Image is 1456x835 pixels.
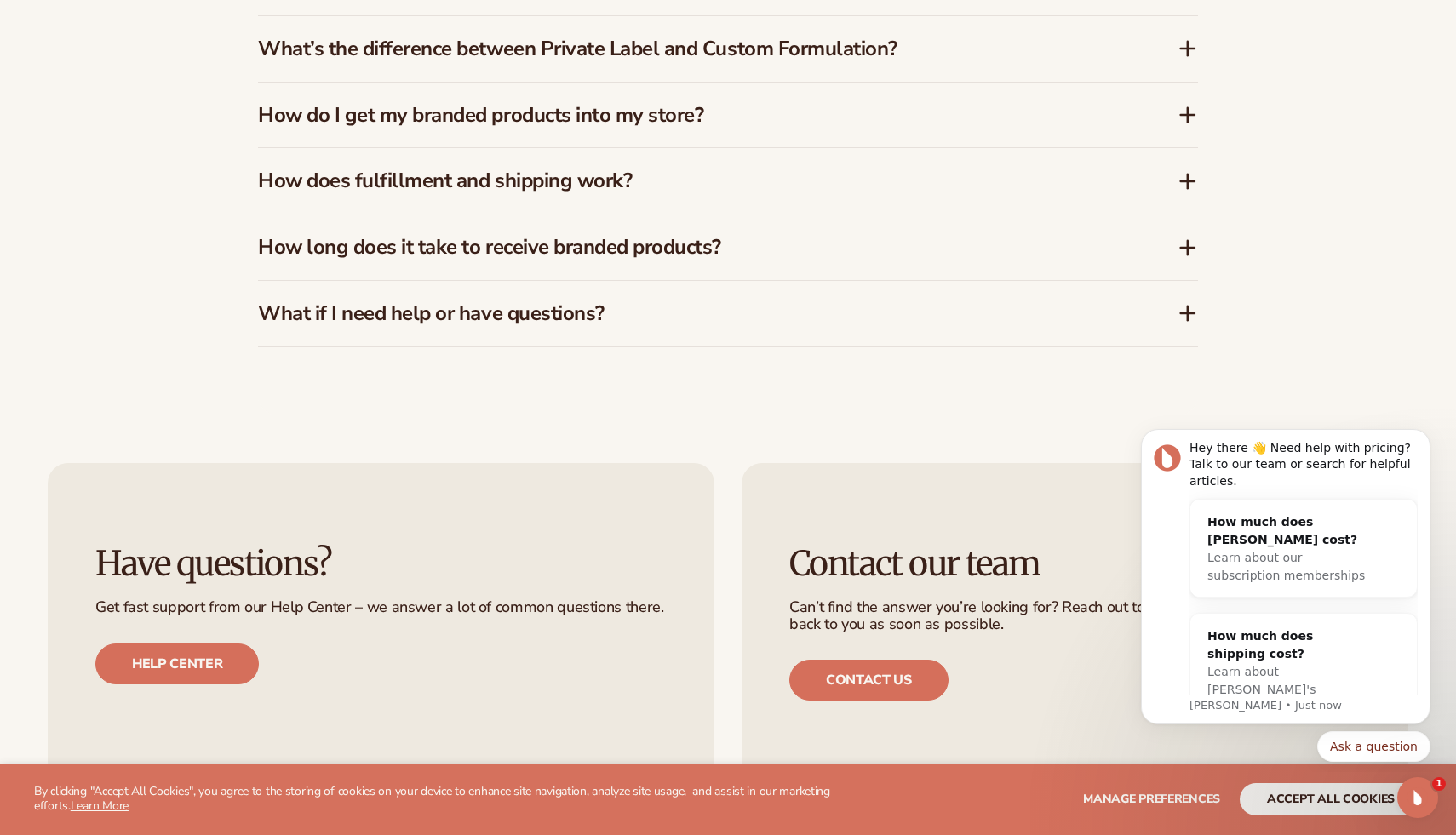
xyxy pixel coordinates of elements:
a: Help center [95,643,259,684]
iframe: Intercom live chat [1397,777,1438,818]
span: 1 [1432,777,1446,791]
p: By clicking "Accept All Cookies", you agree to the storing of cookies on your device to enhance s... [34,785,859,814]
h3: How long does it take to receive branded products? [258,235,1126,260]
button: Manage preferences [1083,783,1220,815]
h3: What if I need help or have questions? [258,301,1126,326]
p: Get fast support from our Help Center – we answer a lot of common questions there. [95,599,667,616]
span: Manage preferences [1083,791,1220,807]
h3: What’s the difference between Private Label and Custom Formulation? [258,37,1126,61]
a: Contact us [789,660,949,701]
h3: Have questions? [95,545,667,582]
button: accept all cookies [1240,783,1422,815]
p: Can’t find the answer you’re looking for? Reach out to our team directly and we’ll get back to yo... [789,599,1361,633]
iframe: Intercom notifications message [1115,415,1456,772]
h3: Contact our team [789,545,1361,582]
h3: How do I get my branded products into my store? [258,103,1126,128]
h3: How does fulfillment and shipping work? [258,169,1126,193]
a: Learn More [71,798,129,814]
